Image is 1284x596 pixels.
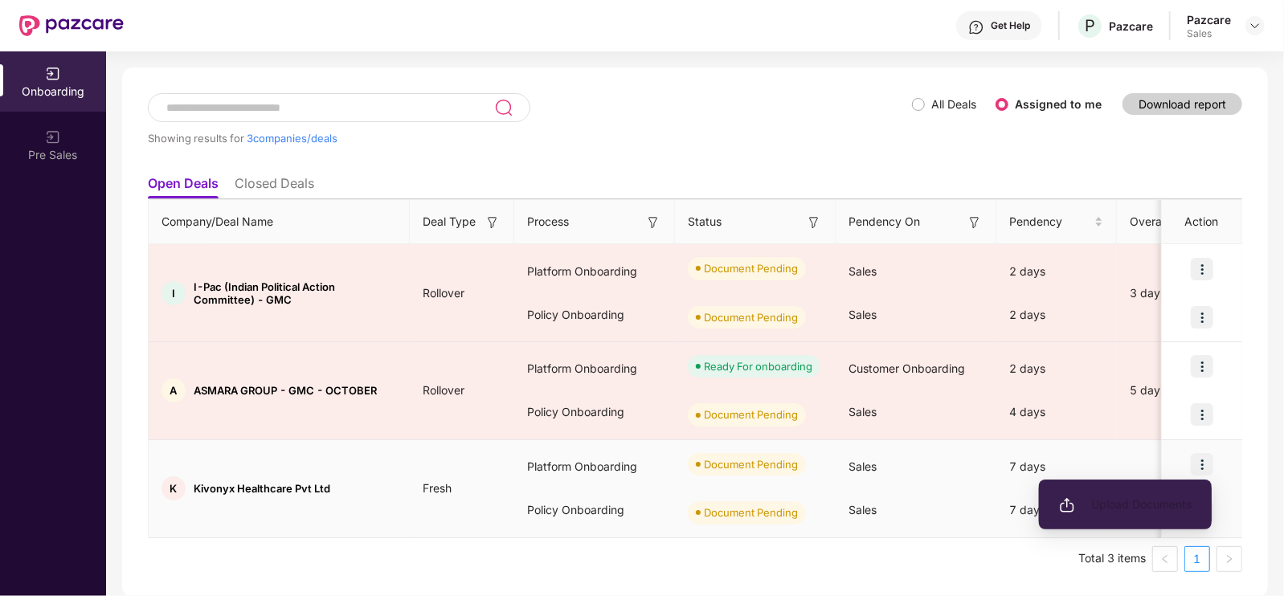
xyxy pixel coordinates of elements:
[1009,213,1091,231] span: Pendency
[1184,546,1210,572] li: 1
[1217,546,1242,572] li: Next Page
[45,129,61,145] img: svg+xml;base64,PHN2ZyB3aWR0aD0iMjAiIGhlaWdodD0iMjAiIHZpZXdCb3g9IjAgMCAyMCAyMCIgZmlsbD0ibm9uZSIgeG...
[688,213,722,231] span: Status
[410,383,477,397] span: Rollover
[1122,93,1242,115] button: Download report
[162,476,186,500] div: K
[514,445,675,488] div: Platform Onboarding
[514,250,675,293] div: Platform Onboarding
[1185,547,1209,571] a: 1
[967,214,983,231] img: svg+xml;base64,PHN2ZyB3aWR0aD0iMTYiIGhlaWdodD0iMTYiIHZpZXdCb3g9IjAgMCAxNiAxNiIgZmlsbD0ibm9uZSIgeG...
[704,456,798,472] div: Document Pending
[1187,27,1231,40] div: Sales
[1187,12,1231,27] div: Pazcare
[485,214,501,231] img: svg+xml;base64,PHN2ZyB3aWR0aD0iMTYiIGhlaWdodD0iMTYiIHZpZXdCb3g9IjAgMCAxNiAxNiIgZmlsbD0ibm9uZSIgeG...
[1015,97,1102,111] label: Assigned to me
[849,308,877,321] span: Sales
[1191,355,1213,378] img: icon
[1191,453,1213,476] img: icon
[996,250,1117,293] div: 2 days
[1059,496,1192,513] span: Upload Documents
[527,213,569,231] span: Process
[1152,546,1178,572] li: Previous Page
[514,293,675,337] div: Policy Onboarding
[514,347,675,390] div: Platform Onboarding
[996,488,1117,532] div: 7 days
[1117,382,1253,399] div: 5 days
[996,390,1117,434] div: 4 days
[1117,200,1253,244] th: Overall Pendency
[996,293,1117,337] div: 2 days
[423,213,476,231] span: Deal Type
[968,19,984,35] img: svg+xml;base64,PHN2ZyBpZD0iSGVscC0zMngzMiIgeG1sbnM9Imh0dHA6Ly93d3cudzMub3JnLzIwMDAvc3ZnIiB3aWR0aD...
[1162,200,1242,244] th: Action
[996,347,1117,390] div: 2 days
[194,384,377,397] span: ASMARA GROUP - GMC - OCTOBER
[849,264,877,278] span: Sales
[149,200,410,244] th: Company/Deal Name
[45,66,61,82] img: svg+xml;base64,PHN2ZyB3aWR0aD0iMjAiIGhlaWdodD0iMjAiIHZpZXdCb3g9IjAgMCAyMCAyMCIgZmlsbD0ibm9uZSIgeG...
[194,280,397,306] span: I-Pac (Indian Political Action Committee) - GMC
[849,213,920,231] span: Pendency On
[1191,258,1213,280] img: icon
[235,175,314,198] li: Closed Deals
[148,132,912,145] div: Showing results for
[19,15,124,36] img: New Pazcare Logo
[514,390,675,434] div: Policy Onboarding
[849,361,965,375] span: Customer Onboarding
[931,97,976,111] label: All Deals
[194,482,330,495] span: Kivonyx Healthcare Pvt Ltd
[1191,403,1213,426] img: icon
[1249,19,1262,32] img: svg+xml;base64,PHN2ZyBpZD0iRHJvcGRvd24tMzJ4MzIiIHhtbG5zPSJodHRwOi8vd3d3LnczLm9yZy8yMDAwL3N2ZyIgd2...
[1117,284,1253,302] div: 3 days
[162,281,186,305] div: I
[1225,554,1234,564] span: right
[1109,18,1153,34] div: Pazcare
[996,445,1117,488] div: 7 days
[1160,554,1170,564] span: left
[410,481,464,495] span: Fresh
[514,488,675,532] div: Policy Onboarding
[704,358,812,374] div: Ready For onboarding
[704,260,798,276] div: Document Pending
[991,19,1030,32] div: Get Help
[849,459,877,473] span: Sales
[1217,546,1242,572] button: right
[996,200,1117,244] th: Pendency
[494,98,513,117] img: svg+xml;base64,PHN2ZyB3aWR0aD0iMjQiIGhlaWdodD0iMjUiIHZpZXdCb3g9IjAgMCAyNCAyNSIgZmlsbD0ibm9uZSIgeG...
[704,504,798,520] div: Document Pending
[162,378,186,402] div: A
[1191,306,1213,329] img: icon
[1078,546,1146,572] li: Total 3 items
[645,214,661,231] img: svg+xml;base64,PHN2ZyB3aWR0aD0iMTYiIGhlaWdodD0iMTYiIHZpZXdCb3g9IjAgMCAxNiAxNiIgZmlsbD0ibm9uZSIgeG...
[704,309,798,325] div: Document Pending
[849,503,877,516] span: Sales
[148,175,219,198] li: Open Deals
[410,286,477,300] span: Rollover
[1059,497,1075,513] img: svg+xml;base64,PHN2ZyB3aWR0aD0iMjAiIGhlaWdodD0iMjAiIHZpZXdCb3g9IjAgMCAyMCAyMCIgZmlsbD0ibm9uZSIgeG...
[1152,546,1178,572] button: left
[704,406,798,423] div: Document Pending
[1085,16,1095,35] span: P
[849,405,877,418] span: Sales
[806,214,822,231] img: svg+xml;base64,PHN2ZyB3aWR0aD0iMTYiIGhlaWdodD0iMTYiIHZpZXdCb3g9IjAgMCAxNiAxNiIgZmlsbD0ibm9uZSIgeG...
[247,132,337,145] span: 3 companies/deals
